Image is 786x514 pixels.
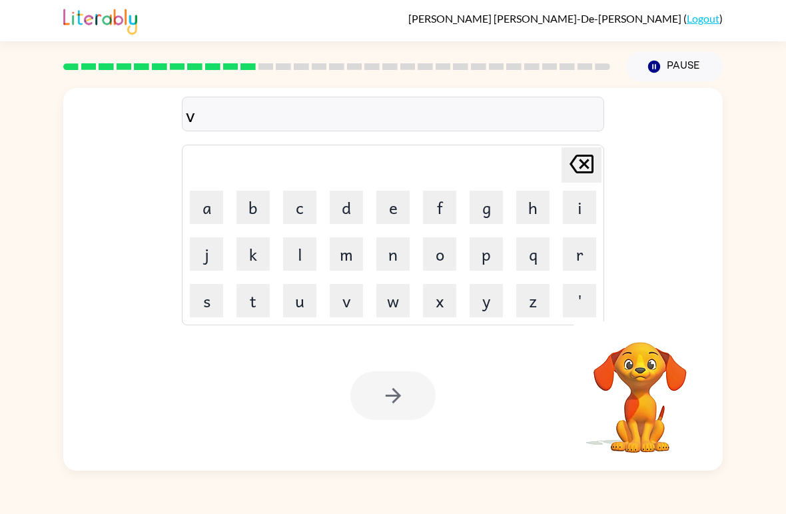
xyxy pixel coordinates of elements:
[516,191,550,224] button: h
[190,191,223,224] button: a
[236,284,270,317] button: t
[283,284,316,317] button: u
[408,12,723,25] div: ( )
[376,191,410,224] button: e
[190,237,223,271] button: j
[516,284,550,317] button: z
[330,237,363,271] button: m
[516,237,550,271] button: q
[423,237,456,271] button: o
[563,284,596,317] button: '
[376,237,410,271] button: n
[236,237,270,271] button: k
[563,191,596,224] button: i
[190,284,223,317] button: s
[283,191,316,224] button: c
[408,12,683,25] span: [PERSON_NAME] [PERSON_NAME]-De-[PERSON_NAME]
[283,237,316,271] button: l
[423,284,456,317] button: x
[470,191,503,224] button: g
[687,12,719,25] a: Logout
[563,237,596,271] button: r
[63,5,137,35] img: Literably
[330,191,363,224] button: d
[376,284,410,317] button: w
[626,51,723,82] button: Pause
[236,191,270,224] button: b
[574,321,707,455] video: Your browser must support playing .mp4 files to use Literably. Please try using another browser.
[423,191,456,224] button: f
[470,284,503,317] button: y
[186,101,600,129] div: v
[330,284,363,317] button: v
[470,237,503,271] button: p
